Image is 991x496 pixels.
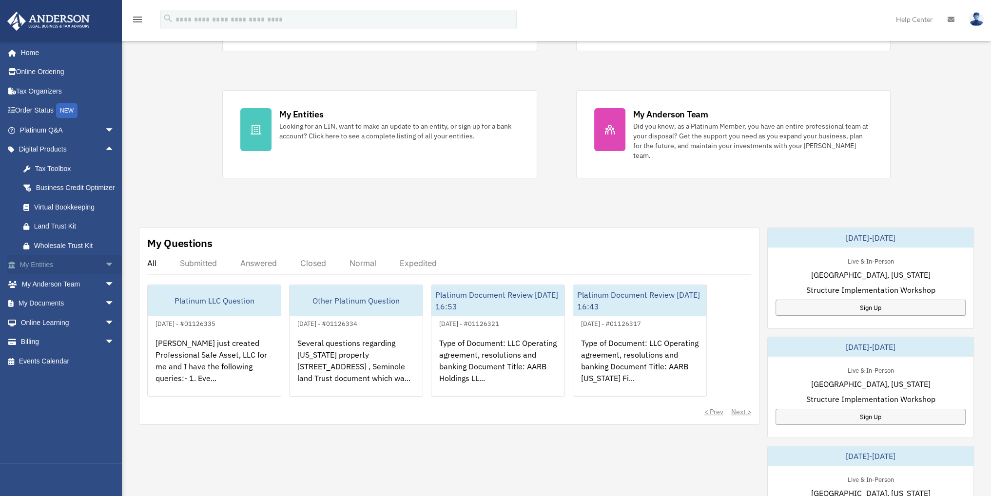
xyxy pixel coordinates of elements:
[7,274,129,294] a: My Anderson Teamarrow_drop_down
[105,294,124,314] span: arrow_drop_down
[7,294,129,313] a: My Documentsarrow_drop_down
[7,43,124,62] a: Home
[14,236,129,255] a: Wholesale Trust Kit
[105,140,124,160] span: arrow_drop_up
[768,228,973,248] div: [DATE]-[DATE]
[14,178,129,198] a: Business Credit Optimizer
[7,62,129,82] a: Online Ordering
[56,103,78,118] div: NEW
[806,393,935,405] span: Structure Implementation Workshop
[290,285,423,316] div: Other Platinum Question
[34,163,117,175] div: Tax Toolbox
[222,90,537,178] a: My Entities Looking for an EIN, want to make an update to an entity, or sign up for a bank accoun...
[811,269,930,281] span: [GEOGRAPHIC_DATA], [US_STATE]
[147,258,156,268] div: All
[148,318,223,328] div: [DATE] - #01126335
[180,258,217,268] div: Submitted
[573,285,707,397] a: Platinum Document Review [DATE] 16:43[DATE] - #01126317Type of Document: LLC Operating agreement,...
[768,337,973,357] div: [DATE]-[DATE]
[148,285,281,316] div: Platinum LLC Question
[147,236,213,250] div: My Questions
[633,121,873,160] div: Did you know, as a Platinum Member, you have an entire professional team at your disposal? Get th...
[34,240,117,252] div: Wholesale Trust Kit
[290,329,423,405] div: Several questions regarding [US_STATE] property [STREET_ADDRESS] , Seminole land Trust document w...
[279,121,519,141] div: Looking for an EIN, want to make an update to an entity, or sign up for a bank account? Click her...
[7,332,129,352] a: Billingarrow_drop_down
[105,120,124,140] span: arrow_drop_down
[7,313,129,332] a: Online Learningarrow_drop_down
[431,318,507,328] div: [DATE] - #01126321
[400,258,437,268] div: Expedited
[806,284,935,296] span: Structure Implementation Workshop
[290,318,365,328] div: [DATE] - #01126334
[7,351,129,371] a: Events Calendar
[34,220,117,232] div: Land Trust Kit
[14,159,129,178] a: Tax Toolbox
[776,300,966,316] a: Sign Up
[132,14,143,25] i: menu
[132,17,143,25] a: menu
[105,274,124,294] span: arrow_drop_down
[7,81,129,101] a: Tax Organizers
[240,258,277,268] div: Answered
[34,182,117,194] div: Business Credit Optimizer
[7,140,129,159] a: Digital Productsarrow_drop_up
[300,258,326,268] div: Closed
[7,120,129,140] a: Platinum Q&Aarrow_drop_down
[573,285,706,316] div: Platinum Document Review [DATE] 16:43
[7,101,129,121] a: Order StatusNEW
[279,108,323,120] div: My Entities
[289,285,423,397] a: Other Platinum Question[DATE] - #01126334Several questions regarding [US_STATE] property [STREET_...
[811,378,930,390] span: [GEOGRAPHIC_DATA], [US_STATE]
[633,108,708,120] div: My Anderson Team
[14,197,129,217] a: Virtual Bookkeeping
[431,329,564,405] div: Type of Document: LLC Operating agreement, resolutions and banking Document Title: AARB Holdings ...
[776,409,966,425] a: Sign Up
[969,12,984,26] img: User Pic
[431,285,564,316] div: Platinum Document Review [DATE] 16:53
[7,255,129,275] a: My Entitiesarrow_drop_down
[105,313,124,333] span: arrow_drop_down
[839,364,901,375] div: Live & In-Person
[148,329,281,405] div: [PERSON_NAME] just created Professional Safe Asset, LLC for me and I have the following queries:-...
[4,12,93,31] img: Anderson Advisors Platinum Portal
[573,318,649,328] div: [DATE] - #01126317
[105,255,124,275] span: arrow_drop_down
[14,217,129,236] a: Land Trust Kit
[839,255,901,266] div: Live & In-Person
[34,201,117,213] div: Virtual Bookkeeping
[576,90,891,178] a: My Anderson Team Did you know, as a Platinum Member, you have an entire professional team at your...
[163,13,174,24] i: search
[573,329,706,405] div: Type of Document: LLC Operating agreement, resolutions and banking Document Title: AARB [US_STATE...
[839,474,901,484] div: Live & In-Person
[768,446,973,466] div: [DATE]-[DATE]
[147,285,281,397] a: Platinum LLC Question[DATE] - #01126335[PERSON_NAME] just created Professional Safe Asset, LLC fo...
[105,332,124,352] span: arrow_drop_down
[431,285,565,397] a: Platinum Document Review [DATE] 16:53[DATE] - #01126321Type of Document: LLC Operating agreement,...
[350,258,376,268] div: Normal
